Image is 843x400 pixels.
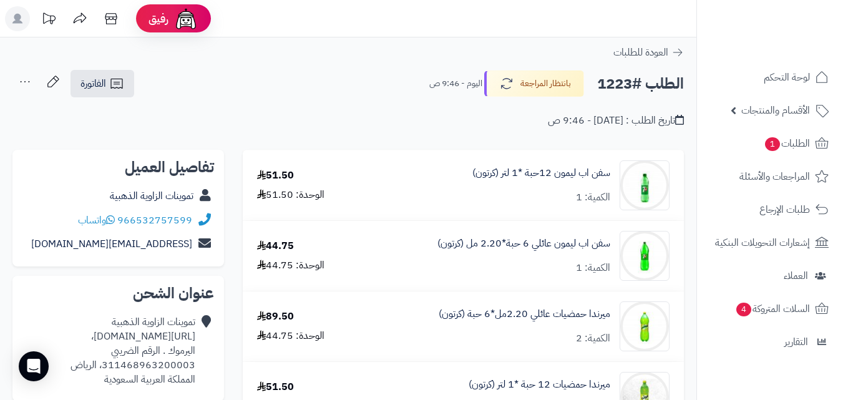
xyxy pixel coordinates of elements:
[437,237,610,251] a: سفن اب ليمون عائلي 6 حبة*2.20 مل (كرتون)
[704,129,836,159] a: الطلبات1
[758,29,831,56] img: logo-2.png
[613,45,668,60] span: العودة للطلبات
[715,234,810,251] span: إشعارات التحويلات البنكية
[620,160,669,210] img: 1747540828-789ab214-413e-4ccd-b32f-1699f0bc-90x90.jpg
[149,11,168,26] span: رفيق
[472,166,610,180] a: سفن اب ليمون 12حبة *1 لتر (كرتون)
[764,69,810,86] span: لوحة التحكم
[257,329,324,343] div: الوحدة: 44.75
[704,195,836,225] a: طلبات الإرجاع
[576,261,610,275] div: الكمية: 1
[784,267,808,285] span: العملاء
[597,71,684,97] h2: الطلب #1223
[704,294,836,324] a: السلات المتروكة4
[19,351,49,381] div: Open Intercom Messenger
[429,77,482,90] small: اليوم - 9:46 ص
[469,378,610,392] a: ميرندا حمضيات 12 حبة *1 لتر (كرتون)
[257,168,294,183] div: 51.50
[257,310,294,324] div: 89.50
[741,102,810,119] span: الأقسام والمنتجات
[704,62,836,92] a: لوحة التحكم
[704,327,836,357] a: التقارير
[704,228,836,258] a: إشعارات التحويلات البنكية
[576,331,610,346] div: الكمية: 2
[736,303,751,316] span: 4
[110,188,193,203] a: تموينات الزاوية الذهبية
[764,135,810,152] span: الطلبات
[71,70,134,97] a: الفاتورة
[257,239,294,253] div: 44.75
[620,301,669,351] img: 1747544486-c60db756-6ee7-44b0-a7d4-ec449800-90x90.jpg
[33,6,64,34] a: تحديثات المنصة
[739,168,810,185] span: المراجعات والأسئلة
[620,231,669,281] img: 1747541306-e6e5e2d5-9b67-463e-b81b-59a02ee4-90x90.jpg
[735,300,810,318] span: السلات المتروكة
[765,137,780,151] span: 1
[80,76,106,91] span: الفاتورة
[78,213,115,228] a: واتساب
[257,188,324,202] div: الوحدة: 51.50
[484,71,584,97] button: بانتظار المراجعة
[548,114,684,128] div: تاريخ الطلب : [DATE] - 9:46 ص
[117,213,192,228] a: 966532757599
[759,201,810,218] span: طلبات الإرجاع
[784,333,808,351] span: التقارير
[257,258,324,273] div: الوحدة: 44.75
[613,45,684,60] a: العودة للطلبات
[576,190,610,205] div: الكمية: 1
[22,286,214,301] h2: عنوان الشحن
[439,307,610,321] a: ميرندا حمضيات عائلي 2.20مل*6 حبة (كرتون)
[257,380,294,394] div: 51.50
[31,237,192,251] a: [EMAIL_ADDRESS][DOMAIN_NAME]
[704,261,836,291] a: العملاء
[22,315,195,386] div: تموينات الزاوية الذهبية [URL][DOMAIN_NAME]، اليرموك . الرقم الضريبي 311468963200003، الرياض الممل...
[704,162,836,192] a: المراجعات والأسئلة
[22,160,214,175] h2: تفاصيل العميل
[173,6,198,31] img: ai-face.png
